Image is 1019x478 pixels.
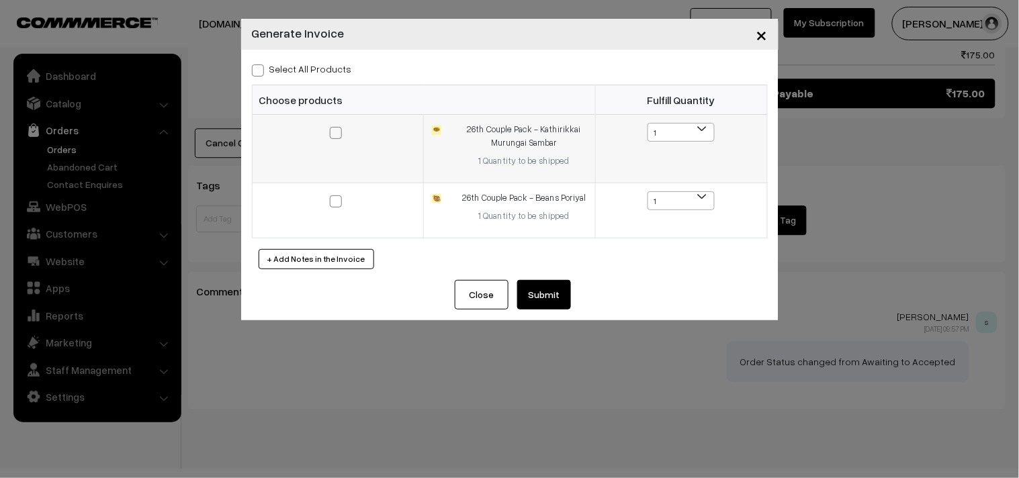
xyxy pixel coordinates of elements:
span: 1 [648,124,714,142]
th: Choose products [252,85,595,115]
img: 17327208834119Poriyal.jpg [432,194,441,203]
span: 1 [648,191,715,210]
div: 26th Couple Pack - Kathirikkai Murungai Sambar [461,123,587,149]
div: 1 Quantity to be shipped [461,154,587,168]
button: Close [746,13,779,55]
div: 1 Quantity to be shipped [461,209,587,223]
span: 1 [648,123,715,142]
h4: Generate Invoice [252,24,345,42]
span: 1 [648,192,714,211]
button: Submit [517,280,571,309]
div: 26th Couple Pack - Beans Poriyal [461,191,587,205]
label: Select all Products [252,62,352,76]
img: 17327208005011Sambar.jpg [432,126,441,134]
th: Fulfill Quantity [595,85,767,115]
button: Close [455,280,508,309]
span: × [756,21,768,46]
button: + Add Notes in the Invoice [259,249,374,269]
